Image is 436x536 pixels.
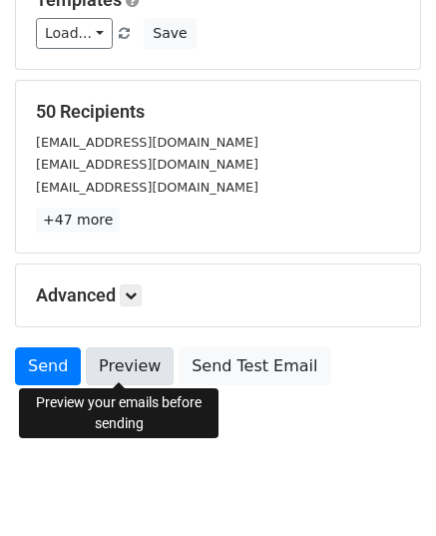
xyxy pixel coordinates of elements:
[36,135,258,150] small: [EMAIL_ADDRESS][DOMAIN_NAME]
[36,101,400,123] h5: 50 Recipients
[144,18,196,49] button: Save
[86,347,174,385] a: Preview
[19,388,218,438] div: Preview your emails before sending
[36,18,113,49] a: Load...
[15,347,81,385] a: Send
[36,180,258,195] small: [EMAIL_ADDRESS][DOMAIN_NAME]
[36,157,258,172] small: [EMAIL_ADDRESS][DOMAIN_NAME]
[36,284,400,306] h5: Advanced
[36,208,120,233] a: +47 more
[179,347,330,385] a: Send Test Email
[336,440,436,536] iframe: Chat Widget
